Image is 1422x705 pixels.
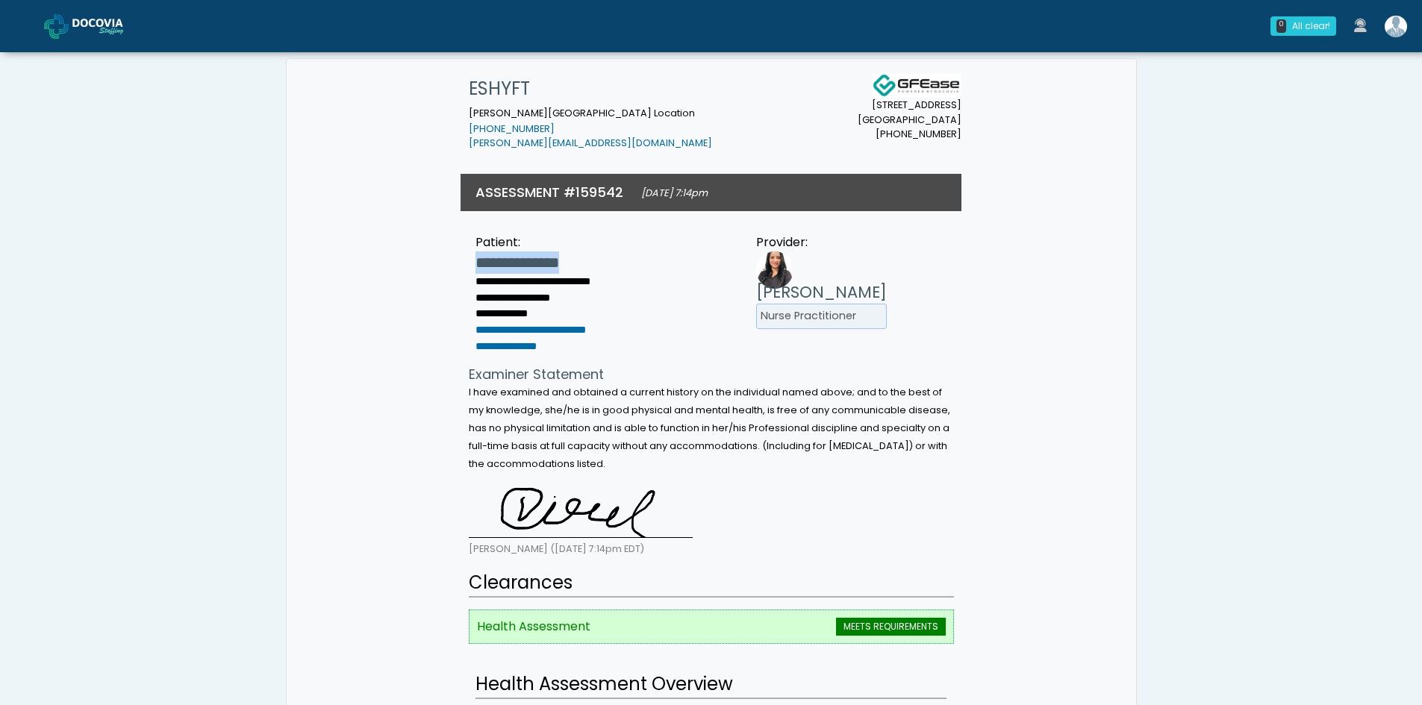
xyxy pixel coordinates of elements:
div: 0 [1276,19,1286,33]
h2: Health Assessment Overview [475,671,947,699]
div: All clear! [1292,19,1330,33]
small: [PERSON_NAME][GEOGRAPHIC_DATA] Location [469,107,712,150]
button: Open LiveChat chat widget [12,6,57,51]
img: Shakerra Crippen [1385,16,1407,37]
a: [PHONE_NUMBER] [469,122,555,135]
small: [STREET_ADDRESS] [GEOGRAPHIC_DATA] [PHONE_NUMBER] [858,98,961,141]
img: y6nMFMBE7uoAAAAASUVORK5CYII= [469,478,693,538]
span: MEETS REQUIREMENTS [836,618,946,636]
h1: ESHYFT [469,74,712,104]
img: Provider image [756,251,793,289]
small: I have examined and obtained a current history on the individual named above; and to the best of ... [469,386,950,470]
h4: Examiner Statement [469,366,954,383]
li: Health Assessment [469,610,954,644]
a: Docovia [44,1,147,50]
div: Provider: [756,234,887,251]
img: Docovia Staffing Logo [872,74,961,98]
img: Docovia [72,19,147,34]
small: [PERSON_NAME] ([DATE] 7:14pm EDT) [469,542,644,555]
img: Docovia [44,14,69,39]
a: 0 All clear! [1262,10,1345,42]
h3: ASSESSMENT #159542 [475,183,623,201]
div: Patient: [475,234,638,251]
a: [PERSON_NAME][EMAIL_ADDRESS][DOMAIN_NAME] [469,137,712,149]
small: [DATE] 7:14pm [641,187,708,199]
h2: Clearances [469,569,954,598]
h3: [PERSON_NAME] [756,281,887,304]
li: Nurse Practitioner [756,304,887,329]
